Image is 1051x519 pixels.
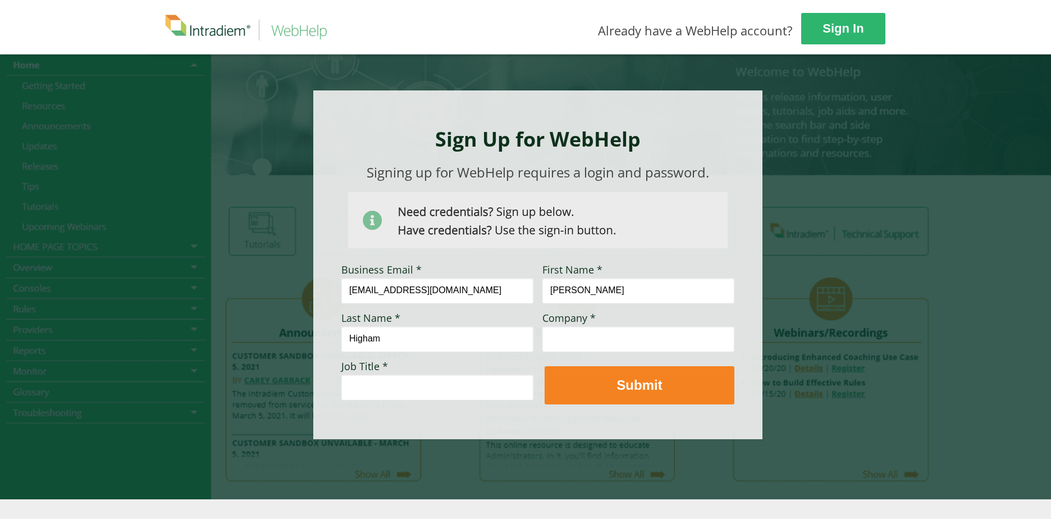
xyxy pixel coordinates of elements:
img: Need Credentials? Sign up below. Have Credentials? Use the sign-in button. [348,192,728,248]
span: Company * [542,311,596,325]
span: Business Email * [341,263,422,276]
strong: Sign Up for WebHelp [435,125,641,153]
strong: Submit [616,377,662,393]
span: Last Name * [341,311,400,325]
strong: Sign In [822,21,863,35]
span: Signing up for WebHelp requires a login and password. [367,163,709,181]
a: Sign In [801,13,885,44]
span: First Name * [542,263,602,276]
button: Submit [545,366,734,404]
span: Already have a WebHelp account? [598,22,793,39]
span: Job Title * [341,359,388,373]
